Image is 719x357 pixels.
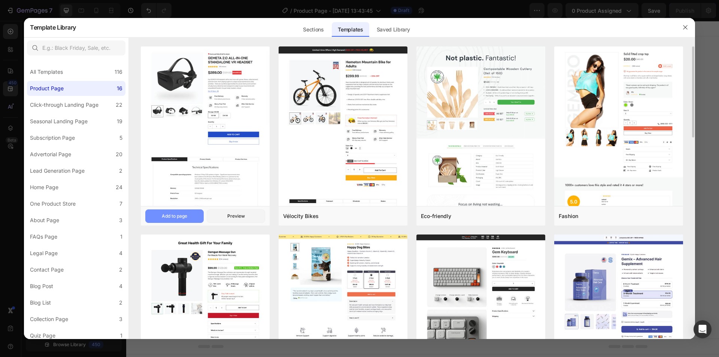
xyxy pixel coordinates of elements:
[30,315,68,324] div: Collection Page
[30,232,57,241] div: FAQs Page
[30,199,76,208] div: One Product Store
[27,40,125,55] input: E.g.: Black Friday, Sale, etc.
[30,282,53,291] div: Blog Post
[30,150,71,159] div: Advertorial Page
[559,212,578,221] div: Fashion
[242,185,294,200] button: Add sections
[119,216,122,225] div: 3
[30,298,51,307] div: Blog List
[162,213,187,220] div: Add to page
[119,282,122,291] div: 4
[246,227,347,233] div: Start with Generating from URL or image
[119,315,122,324] div: 3
[30,100,98,109] div: Click-through Landing Page
[119,199,122,208] div: 7
[30,183,58,192] div: Home Page
[119,298,122,307] div: 2
[119,166,122,175] div: 2
[298,185,351,200] button: Add elements
[119,249,122,258] div: 4
[116,100,122,109] div: 22
[120,331,122,340] div: 1
[227,213,245,220] div: Preview
[694,320,712,338] div: Open Intercom Messenger
[115,67,122,76] div: 116
[117,84,122,93] div: 16
[116,150,122,159] div: 20
[119,265,122,274] div: 2
[297,22,330,37] div: Sections
[30,249,58,258] div: Legal Page
[120,232,122,241] div: 1
[30,166,85,175] div: Lead Generation Page
[30,216,59,225] div: About Page
[332,22,369,37] div: Templates
[283,212,319,221] div: Vélocity Bikes
[116,183,122,192] div: 24
[30,265,64,274] div: Contact Page
[145,209,204,223] button: Add to page
[30,67,63,76] div: All Templates
[117,117,122,126] div: 19
[30,18,76,37] h2: Template Library
[119,133,122,142] div: 5
[251,170,342,179] div: Start with Sections from sidebar
[30,117,88,126] div: Seasonal Landing Page
[207,209,265,223] button: Preview
[30,84,64,93] div: Product Page
[421,212,451,221] div: Eco-friendly
[30,133,75,142] div: Subscription Page
[30,331,55,340] div: Quiz Page
[371,22,416,37] div: Saved Library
